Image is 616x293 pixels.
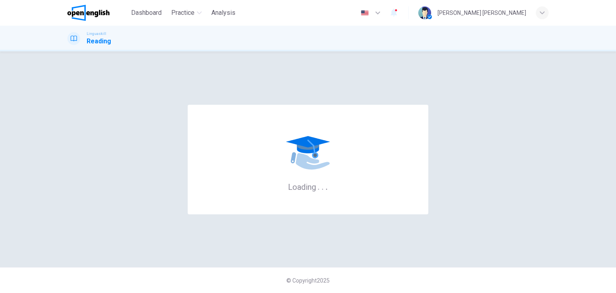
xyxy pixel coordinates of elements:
span: Dashboard [131,8,162,18]
button: Dashboard [128,6,165,20]
span: © Copyright 2025 [286,277,330,284]
h6: . [325,179,328,193]
img: en [360,10,370,16]
span: Analysis [211,8,235,18]
div: [PERSON_NAME] [PERSON_NAME] [438,8,526,18]
h6: . [317,179,320,193]
img: OpenEnglish logo [67,5,109,21]
button: Analysis [208,6,239,20]
span: Linguaskill [87,31,106,37]
h6: . [321,179,324,193]
h1: Reading [87,37,111,46]
a: OpenEnglish logo [67,5,128,21]
h6: Loading [288,181,328,192]
img: Profile picture [418,6,431,19]
button: Practice [168,6,205,20]
span: Practice [171,8,195,18]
